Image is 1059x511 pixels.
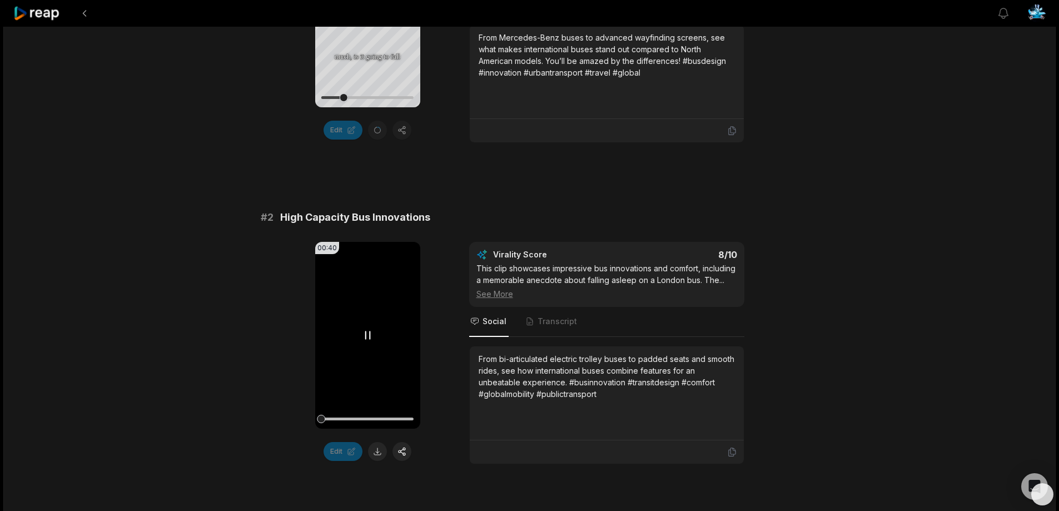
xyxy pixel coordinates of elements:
[261,210,274,225] span: # 2
[324,121,362,140] button: Edit
[469,307,744,337] nav: Tabs
[476,262,737,300] div: This clip showcases impressive bus innovations and comfort, including a memorable anecdote about ...
[324,442,362,461] button: Edit
[479,32,735,78] div: From Mercedes-Benz buses to advanced wayfinding screens, see what makes international buses stand...
[479,353,735,400] div: From bi-articulated electric trolley buses to padded seats and smooth rides, see how internationa...
[538,316,577,327] span: Transcript
[315,242,420,429] video: Your browser does not support mp4 format.
[476,288,737,300] div: See More
[483,316,506,327] span: Social
[618,249,737,260] div: 8 /10
[280,210,430,225] span: High Capacity Bus Innovations
[493,249,613,260] div: Virality Score
[1021,473,1048,500] div: Open Intercom Messenger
